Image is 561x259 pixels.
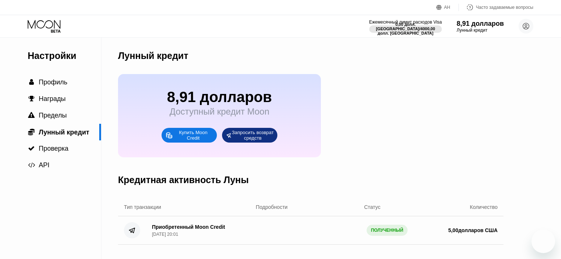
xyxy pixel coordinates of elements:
font:  [28,95,35,102]
font: / [419,27,420,31]
font: Лунный кредит [457,28,487,33]
font: Купить Moon Credit [179,130,209,141]
div: Часто задаваемые вопросы [459,4,533,11]
font: Пределы [39,112,67,119]
font:  [28,129,35,135]
font: Ежемесячный лимит расходов Visa [369,20,442,25]
font: ПОЛУЧЕННЫЙ [371,228,404,233]
font: Количество [470,204,498,210]
font: 8,91 долларов [457,20,504,27]
font: 5,00 [448,227,458,233]
font: 4000,00 долл. [GEOGRAPHIC_DATA] [378,27,436,35]
iframe: Кнопка запуска окна обмена сообщениями [531,230,555,253]
div:  [28,128,35,136]
font: Настройки [28,50,76,61]
font: Проверка [39,145,69,152]
font: Лунный кредит [118,50,188,61]
font: Запросить возврат средств [232,130,275,141]
font: Приобретенный Moon Credit [152,224,225,230]
font:  [28,112,35,119]
font:  [28,162,35,168]
font:  [29,79,34,85]
font: Доступный кредит Moon [170,106,269,116]
font:  [28,145,35,152]
font: Кредитная активность Луны [118,175,249,185]
font: Лунный кредит [39,129,89,136]
font: Награды [39,95,66,102]
font: Статус [364,204,380,210]
font: Подробности [256,204,288,210]
div: Запросить возврат средств [222,128,277,143]
font: Часто задаваемые вопросы [476,5,533,10]
font: Профиль [39,78,67,86]
font: [DATE] 20:01 [152,232,178,237]
font: 0,00 долл. [GEOGRAPHIC_DATA] [376,22,419,31]
div: 8,91 долларовЛунный кредит [457,20,504,33]
font: API [39,161,49,169]
font: АН [444,5,450,10]
div:  [28,79,35,85]
font: долларов США [458,227,498,233]
font: 8,91 долларов [167,89,272,105]
font: Тип транзакции [124,204,161,210]
div: Ежемесячный лимит расходов Visa0,00 долл. [GEOGRAPHIC_DATA]/4000,00 долл. [GEOGRAPHIC_DATA] [369,20,442,33]
div: АН [436,4,459,11]
div: Купить Moon Credit [162,128,217,143]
